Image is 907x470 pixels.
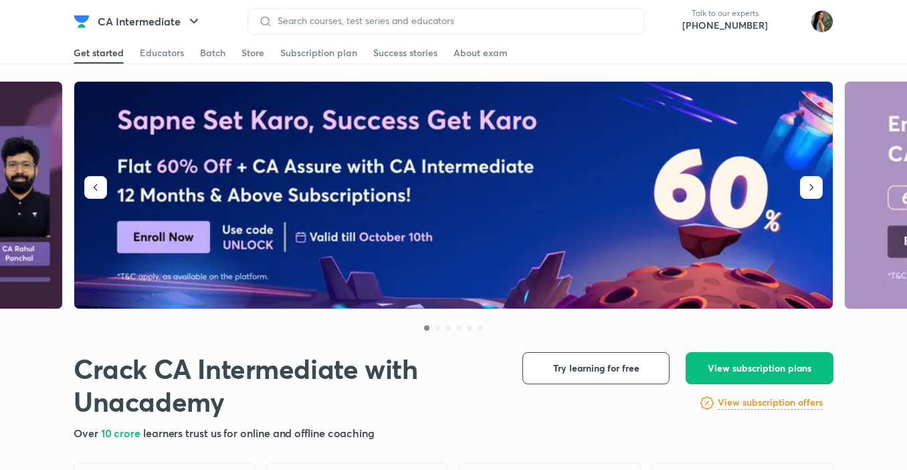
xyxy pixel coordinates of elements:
a: Store [241,42,264,64]
button: CA Intermediate [90,8,210,35]
a: About exam [453,42,508,64]
span: Try learning for free [553,362,639,375]
h6: View subscription offers [718,396,823,410]
div: Subscription plan [280,46,357,60]
p: Talk to our experts [682,8,768,19]
div: Batch [200,46,225,60]
h1: Crack CA Intermediate with Unacademy [74,352,501,418]
input: Search courses, test series and educators [272,15,633,26]
div: Get started [74,46,124,60]
img: Company Logo [74,13,90,29]
img: Bhumika [811,10,833,33]
a: Batch [200,42,225,64]
a: [PHONE_NUMBER] [682,19,768,32]
button: View subscription plans [686,352,833,384]
img: avatar [779,11,800,32]
div: Store [241,46,264,60]
a: Subscription plan [280,42,357,64]
a: View subscription offers [718,395,823,411]
span: learners trust us for online and offline coaching [143,426,375,440]
span: View subscription plans [708,362,811,375]
div: About exam [453,46,508,60]
img: call-us [656,8,682,35]
div: Educators [140,46,184,60]
span: Over [74,426,101,440]
button: Try learning for free [522,352,670,384]
a: Get started [74,42,124,64]
a: Success stories [373,42,437,64]
span: 10 crore [101,426,143,440]
div: Success stories [373,46,437,60]
a: Educators [140,42,184,64]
